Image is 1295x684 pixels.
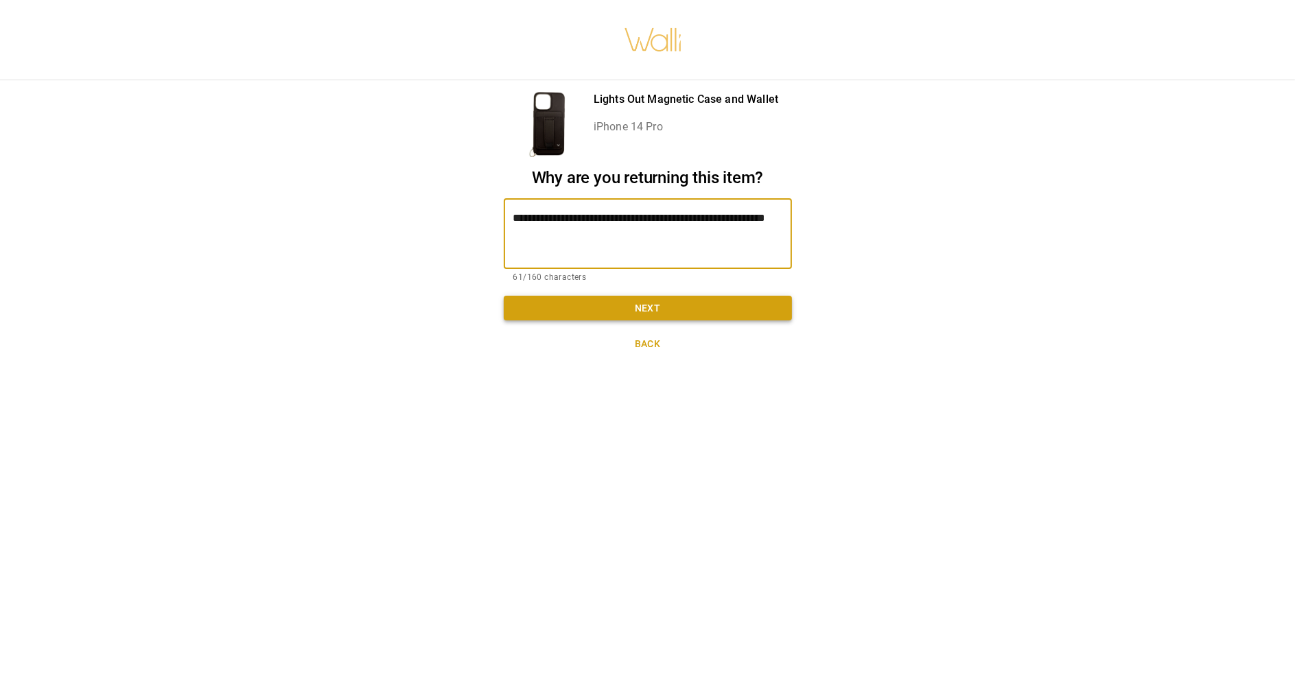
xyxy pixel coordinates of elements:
[504,296,792,321] button: Next
[504,331,792,357] button: Back
[504,168,792,188] h2: Why are you returning this item?
[594,91,778,108] p: Lights Out Magnetic Case and Wallet
[594,119,778,135] p: iPhone 14 Pro
[513,271,782,285] p: 61/160 characters
[624,10,683,69] img: walli-inc.myshopify.com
